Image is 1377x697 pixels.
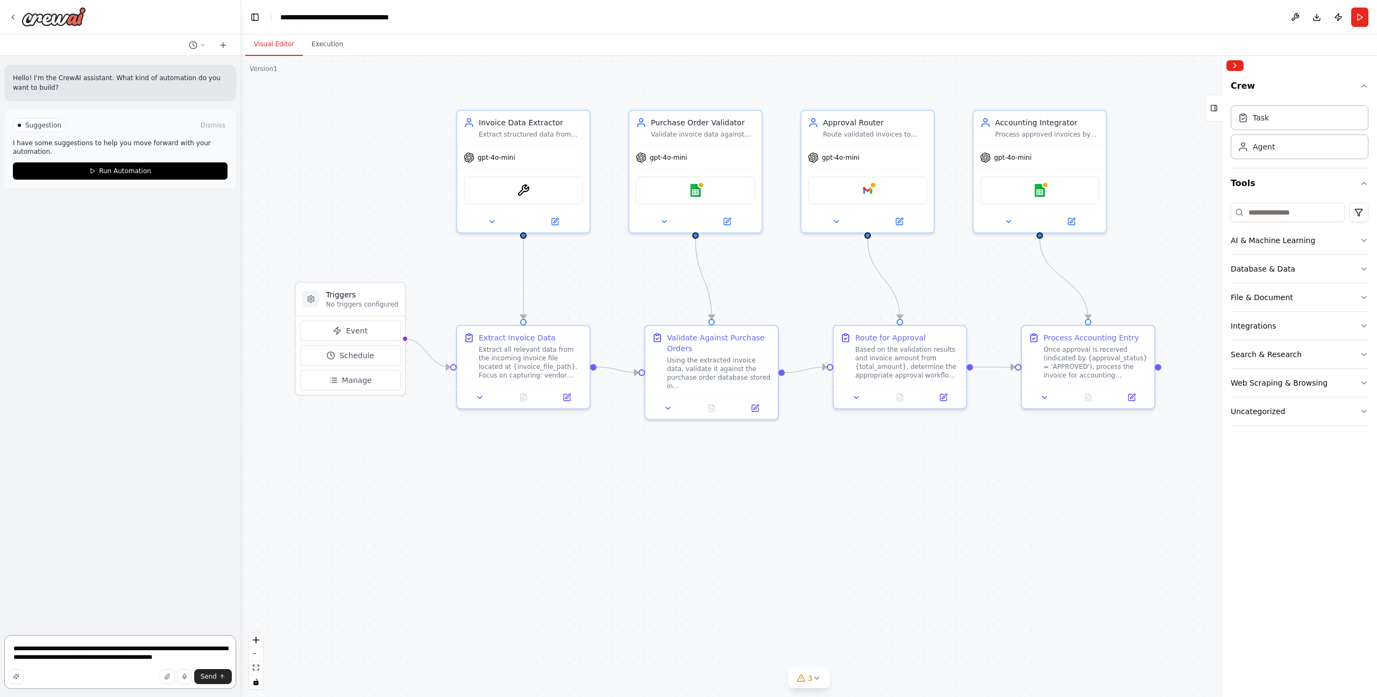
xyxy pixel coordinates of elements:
span: Suggestion [25,121,61,130]
g: Edge from 00997cce-d913-40f3-8038-54cc41f28032 to 6eb46c34-bde9-4ebb-95c2-db766a4fe981 [518,239,529,319]
div: TriggersNo triggers configuredEventScheduleManage [295,282,406,396]
div: Accounting Integrator [995,117,1099,128]
div: Task [1253,112,1269,123]
div: File & Document [1231,292,1293,303]
span: gpt-4o-mini [822,153,860,162]
button: zoom out [249,647,263,661]
button: Open in side panel [925,391,962,404]
div: Using the extracted invoice data, validate it against the purchase order database stored in {purc... [667,356,771,390]
div: Web Scraping & Browsing [1231,378,1328,388]
button: Crew [1231,75,1368,101]
p: No triggers configured [326,300,399,309]
span: Send [201,672,217,681]
img: Google gmail [861,184,874,197]
button: Open in side panel [1113,391,1150,404]
button: No output available [1066,391,1111,404]
div: Extract structured data from incoming invoices including vendor information, amounts, line items,... [479,130,583,139]
div: Accounting IntegratorProcess approved invoices by recording entries in accounting spreadsheets, u... [973,110,1107,233]
span: Event [346,325,367,336]
div: Extract all relevant data from the incoming invoice file located at {invoice_file_path}. Focus on... [479,345,583,380]
p: Hello! I'm the CrewAI assistant. What kind of automation do you want to build? [13,73,228,93]
div: Invoice Data Extractor [479,117,583,128]
button: Web Scraping & Browsing [1231,369,1368,397]
g: Edge from a5eb82c3-4a0a-45b4-9c86-388a6886c5fc to 4436eddb-e565-4418-b001-86b5482329e7 [862,239,905,319]
div: Process Accounting Entry [1044,332,1139,343]
img: Google sheets [1033,184,1046,197]
div: Approval Router [823,117,927,128]
span: gpt-4o-mini [994,153,1032,162]
button: Event [300,321,401,341]
button: Schedule [300,345,401,366]
g: Edge from 17b5bfc2-967d-4b01-9cb4-9d42e6c17811 to a2374cc4-76c9-4fcc-b05d-ccc848393cf7 [1034,239,1094,319]
img: OCRTool [517,184,530,197]
button: Integrations [1231,312,1368,340]
button: No output available [877,391,923,404]
button: zoom in [249,633,263,647]
button: Switch to previous chat [184,39,210,52]
div: Process Accounting EntryOnce approval is received (indicated by {approval_status} = 'APPROVED'), ... [1021,325,1155,409]
span: Manage [342,375,372,386]
button: Open in side panel [736,402,773,415]
div: Integrations [1231,321,1276,331]
div: Invoice Data ExtractorExtract structured data from incoming invoices including vendor information... [456,110,591,233]
button: toggle interactivity [249,675,263,689]
div: Route for ApprovalBased on the validation results and invoice amount from {total_amount}, determi... [833,325,967,409]
button: Start a new chat [215,39,232,52]
button: Tools [1231,168,1368,198]
g: Edge from triggers to 6eb46c34-bde9-4ebb-95c2-db766a4fe981 [404,333,450,373]
div: Approval RouterRoute validated invoices to appropriate managers for approval based on amount thre... [800,110,935,233]
button: Dismiss [198,120,228,131]
span: Run Automation [99,167,151,175]
button: Execution [303,33,352,56]
button: Collapse right sidebar [1226,60,1244,71]
button: Open in side panel [524,215,585,228]
button: Search & Research [1231,340,1368,368]
button: fit view [249,661,263,675]
div: Purchase Order ValidatorValidate invoice data against existing purchase orders to ensure accuracy... [628,110,763,233]
div: Tools [1231,198,1368,435]
div: Agent [1253,141,1275,152]
button: Run Automation [13,162,228,180]
h3: Triggers [326,289,399,300]
div: Once approval is received (indicated by {approval_status} = 'APPROVED'), process the invoice for ... [1044,345,1148,380]
button: Send [194,669,232,684]
span: gpt-4o-mini [650,153,687,162]
button: Open in side panel [548,391,585,404]
button: Hide left sidebar [247,10,262,25]
div: Validate invoice data against existing purchase orders to ensure accuracy of vendor details, pric... [651,130,755,139]
button: No output available [501,391,546,404]
button: Open in side panel [1041,215,1102,228]
g: Edge from 9183c333-d107-4f26-9067-d3223ca35a78 to 4436eddb-e565-4418-b001-86b5482329e7 [785,362,827,378]
img: Logo [22,7,86,26]
div: Search & Research [1231,349,1302,360]
div: React Flow controls [249,633,263,689]
img: Google sheets [689,184,702,197]
div: Extract Invoice DataExtract all relevant data from the incoming invoice file located at {invoice_... [456,325,591,409]
div: Based on the validation results and invoice amount from {total_amount}, determine the appropriate... [855,345,960,380]
button: 3 [789,668,830,688]
div: Database & Data [1231,264,1295,274]
button: Manage [300,370,401,390]
nav: breadcrumb [280,12,430,23]
button: Upload files [160,669,175,684]
button: File & Document [1231,283,1368,311]
div: Process approved invoices by recording entries in accounting spreadsheets, updating vendor record... [995,130,1099,139]
g: Edge from b8a0d98d-9a13-46e3-a86b-b050e811c998 to 9183c333-d107-4f26-9067-d3223ca35a78 [690,239,717,319]
button: Open in side panel [869,215,929,228]
div: Route validated invoices to appropriate managers for approval based on amount thresholds, departm... [823,130,927,139]
button: Visual Editor [245,33,303,56]
div: Uncategorized [1231,406,1285,417]
span: gpt-4o-mini [478,153,515,162]
div: Crew [1231,101,1368,168]
button: Toggle Sidebar [1218,56,1226,697]
div: Purchase Order Validator [651,117,755,128]
div: Route for Approval [855,332,926,343]
span: Schedule [339,350,374,361]
g: Edge from 4436eddb-e565-4418-b001-86b5482329e7 to a2374cc4-76c9-4fcc-b05d-ccc848393cf7 [973,362,1015,373]
button: Database & Data [1231,255,1368,283]
button: Open in side panel [697,215,757,228]
button: Improve this prompt [9,669,24,684]
button: AI & Machine Learning [1231,226,1368,254]
button: Uncategorized [1231,397,1368,425]
div: Extract Invoice Data [479,332,556,343]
